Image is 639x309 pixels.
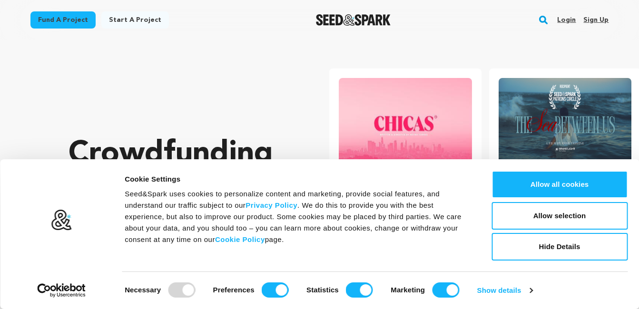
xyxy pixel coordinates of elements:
div: Seed&Spark uses cookies to personalize content and marketing, provide social features, and unders... [125,188,470,245]
a: Sign up [583,12,609,28]
a: Start a project [101,11,169,29]
strong: Preferences [213,286,255,294]
a: Usercentrics Cookiebot - opens in a new window [20,283,103,298]
strong: Statistics [306,286,339,294]
a: Seed&Spark Homepage [316,14,391,26]
a: Fund a project [30,11,96,29]
div: Cookie Settings [125,174,470,185]
a: Show details [477,283,532,298]
strong: Marketing [391,286,425,294]
button: Allow selection [492,202,628,230]
img: logo [51,209,72,231]
img: CHICAS Pilot image [339,78,472,169]
img: Seed&Spark Logo Dark Mode [316,14,391,26]
a: Privacy Policy [246,201,297,209]
a: Cookie Policy [215,235,265,243]
a: Login [557,12,576,28]
button: Hide Details [492,233,628,261]
img: The Sea Between Us image [499,78,631,169]
strong: Necessary [125,286,161,294]
p: Crowdfunding that . [69,135,291,250]
button: Allow all cookies [492,171,628,198]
